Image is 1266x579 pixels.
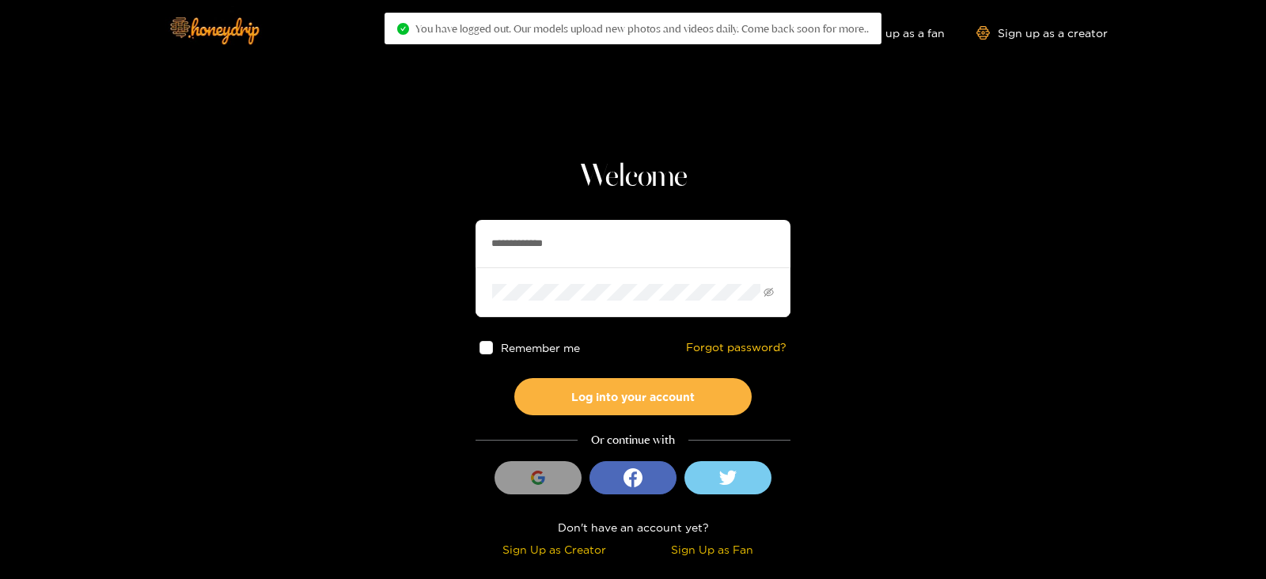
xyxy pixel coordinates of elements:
a: Sign up as a creator [976,26,1108,40]
span: eye-invisible [764,287,774,297]
a: Sign up as a fan [836,26,945,40]
span: Remember me [501,342,580,354]
span: You have logged out. Our models upload new photos and videos daily. Come back soon for more.. [415,22,869,35]
a: Forgot password? [686,341,787,354]
h1: Welcome [476,158,790,196]
div: Don't have an account yet? [476,518,790,536]
div: Or continue with [476,431,790,449]
div: Sign Up as Creator [479,540,629,558]
span: check-circle [397,23,409,35]
div: Sign Up as Fan [637,540,787,558]
button: Log into your account [514,378,752,415]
